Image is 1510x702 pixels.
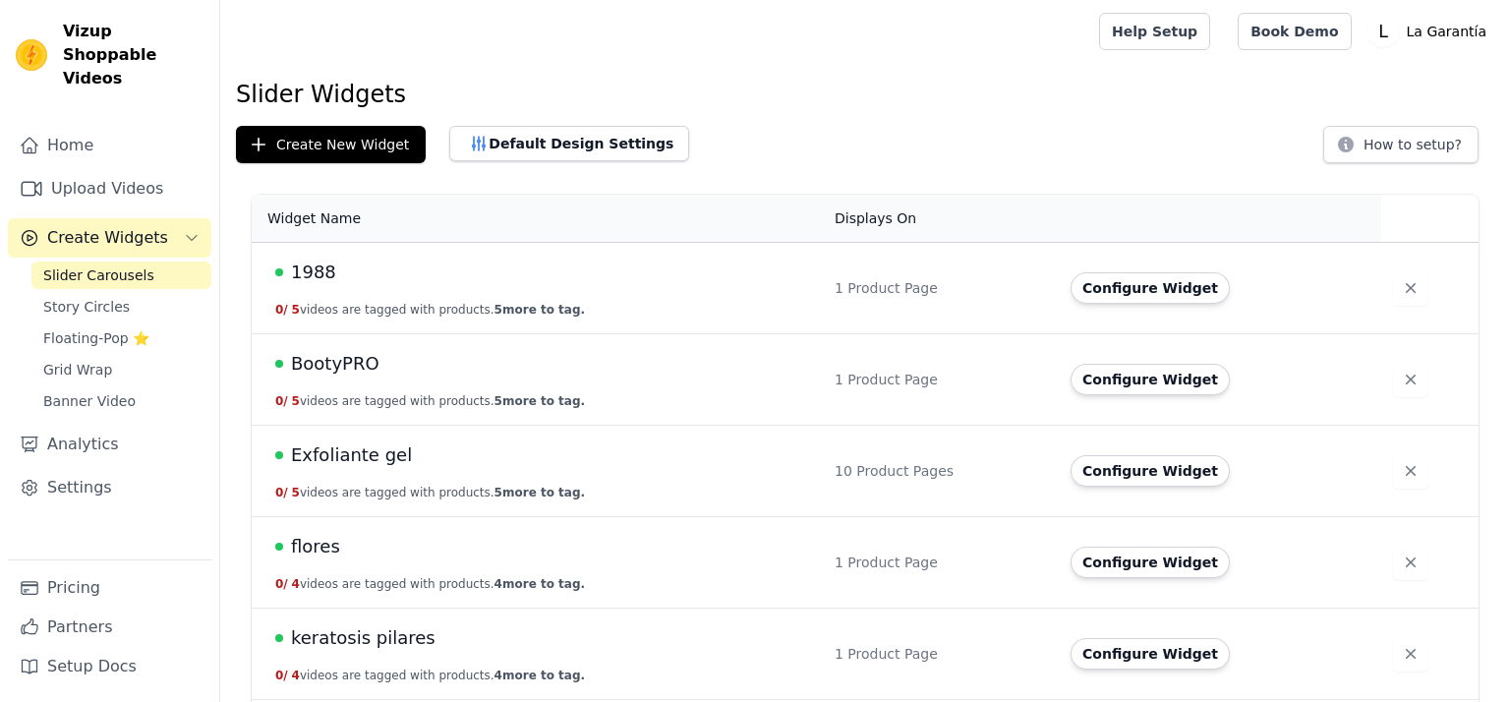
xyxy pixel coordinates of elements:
[275,543,283,551] span: Live Published
[43,391,136,411] span: Banner Video
[275,486,288,499] span: 0 /
[292,394,300,408] span: 5
[835,553,1047,572] div: 1 Product Page
[1393,453,1428,489] button: Delete widget
[275,268,283,276] span: Live Published
[275,576,585,592] button: 0/ 4videos are tagged with products.4more to tag.
[1323,126,1479,163] button: How to setup?
[43,360,112,380] span: Grid Wrap
[275,577,288,591] span: 0 /
[291,259,336,286] span: 1988
[43,297,130,317] span: Story Circles
[8,425,211,464] a: Analytics
[8,568,211,608] a: Pricing
[8,126,211,165] a: Home
[275,634,283,642] span: Live Published
[8,468,211,507] a: Settings
[292,303,300,317] span: 5
[1378,22,1388,41] text: L
[1099,13,1210,50] a: Help Setup
[1393,636,1428,672] button: Delete widget
[275,451,283,459] span: Live Published
[275,669,288,682] span: 0 /
[275,360,283,368] span: Live Published
[31,356,211,383] a: Grid Wrap
[823,195,1059,243] th: Displays On
[47,226,168,250] span: Create Widgets
[63,20,203,90] span: Vizup Shoppable Videos
[236,126,426,163] button: Create New Widget
[292,486,300,499] span: 5
[1399,14,1494,49] p: La Garantía
[275,394,288,408] span: 0 /
[1238,13,1351,50] a: Book Demo
[1323,140,1479,158] a: How to setup?
[1393,270,1428,306] button: Delete widget
[275,302,585,318] button: 0/ 5videos are tagged with products.5more to tag.
[16,39,47,71] img: Vizup
[291,350,379,378] span: BootyPRO
[1071,638,1230,670] button: Configure Widget
[275,393,585,409] button: 0/ 5videos are tagged with products.5more to tag.
[1071,364,1230,395] button: Configure Widget
[31,387,211,415] a: Banner Video
[43,328,149,348] span: Floating-Pop ⭐
[1367,14,1494,49] button: L La Garantía
[835,370,1047,389] div: 1 Product Page
[449,126,689,161] button: Default Design Settings
[8,608,211,647] a: Partners
[494,486,585,499] span: 5 more to tag.
[835,278,1047,298] div: 1 Product Page
[1071,547,1230,578] button: Configure Widget
[1393,545,1428,580] button: Delete widget
[835,461,1047,481] div: 10 Product Pages
[43,265,154,285] span: Slider Carousels
[494,577,585,591] span: 4 more to tag.
[494,303,585,317] span: 5 more to tag.
[1071,455,1230,487] button: Configure Widget
[291,441,412,469] span: Exfoliante gel
[494,669,585,682] span: 4 more to tag.
[1393,362,1428,397] button: Delete widget
[275,303,288,317] span: 0 /
[835,644,1047,664] div: 1 Product Page
[8,218,211,258] button: Create Widgets
[252,195,823,243] th: Widget Name
[8,169,211,208] a: Upload Videos
[275,668,585,683] button: 0/ 4videos are tagged with products.4more to tag.
[275,485,585,500] button: 0/ 5videos are tagged with products.5more to tag.
[291,624,436,652] span: keratosis pilares
[1071,272,1230,304] button: Configure Widget
[236,79,1494,110] h1: Slider Widgets
[31,324,211,352] a: Floating-Pop ⭐
[31,262,211,289] a: Slider Carousels
[292,669,300,682] span: 4
[494,394,585,408] span: 5 more to tag.
[291,533,340,560] span: flores
[8,647,211,686] a: Setup Docs
[292,577,300,591] span: 4
[31,293,211,321] a: Story Circles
